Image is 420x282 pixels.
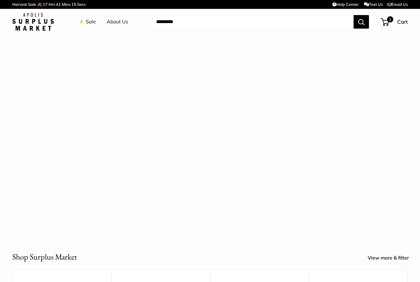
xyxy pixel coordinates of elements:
span: Cart [397,18,408,25]
a: About Us [107,17,128,26]
span: 41 [56,2,61,7]
span: Mins [62,2,70,7]
button: Search [354,15,369,29]
span: Secs [77,2,85,7]
span: Hrs [49,2,55,7]
img: Apolis: Surplus Market [12,13,54,31]
a: ⚡️ Sale [78,17,96,26]
a: Text Us [364,2,383,7]
input: Search... [151,15,354,29]
a: Help Center [332,2,359,7]
span: 1 [387,16,393,22]
span: 17 [43,2,48,7]
span: 15 [71,2,76,7]
a: Email Us [387,2,408,7]
a: View more & filter [368,253,416,263]
a: 1 Cart [381,17,408,27]
h2: Shop Surplus Market [12,251,77,263]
